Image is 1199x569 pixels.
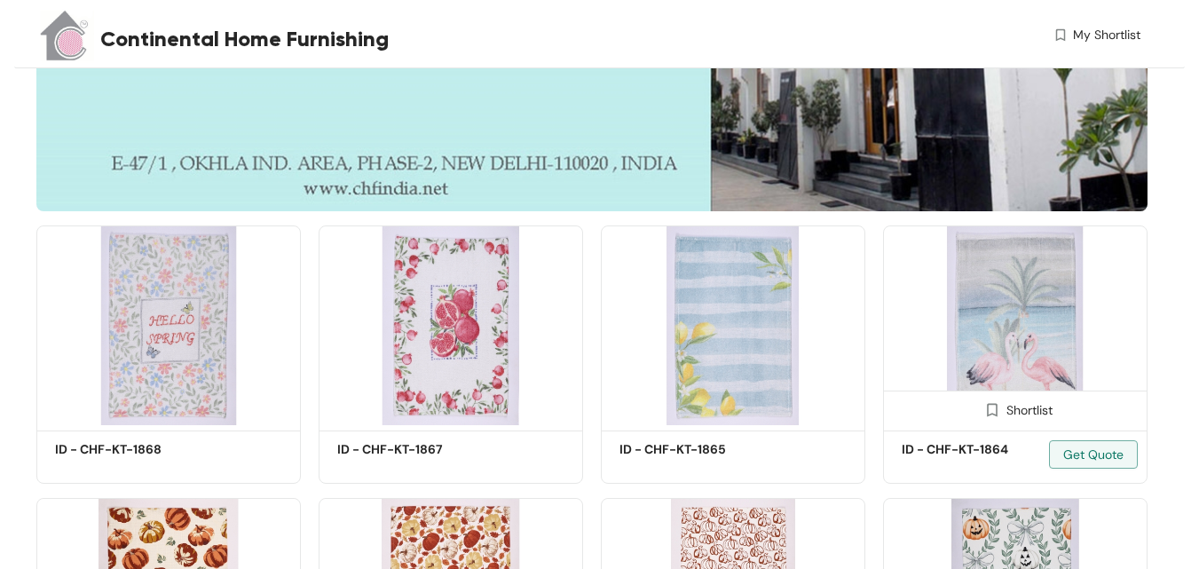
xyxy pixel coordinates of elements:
[619,440,770,459] h5: ID - CHF-KT-1865
[883,225,1148,425] img: 3b24ec7f-8d80-432e-904c-2af0ed67f7e7
[36,225,301,425] img: b9f6f33e-7754-493f-b2df-be4659632b62
[1049,440,1138,469] button: Get Quote
[1073,26,1140,44] span: My Shortlist
[337,440,488,459] h5: ID - CHF-KT-1867
[983,401,1000,418] img: Shortlist
[55,440,206,459] h5: ID - CHF-KT-1868
[1053,26,1069,44] img: wishlist
[100,23,389,55] span: Continental Home Furnishing
[902,440,1053,459] h5: ID - CHF-KT-1864
[601,225,865,425] img: 42156af2-c4ef-4750-8ae4-4984ff07f06e
[1063,445,1124,464] span: Get Quote
[319,225,583,425] img: dc2ed478-8278-4599-a69f-fccbfb1d03fd
[36,7,94,65] img: Buyer Portal
[978,400,1053,417] div: Shortlist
